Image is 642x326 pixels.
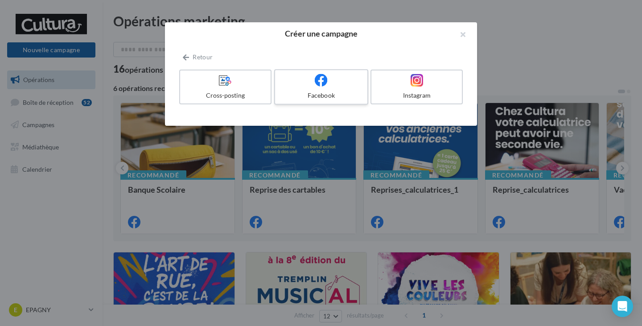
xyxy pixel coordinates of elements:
[612,296,633,317] div: Open Intercom Messenger
[179,52,216,62] button: Retour
[184,91,267,100] div: Cross-posting
[375,91,458,100] div: Instagram
[179,29,463,37] h2: Créer une campagne
[279,91,363,100] div: Facebook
